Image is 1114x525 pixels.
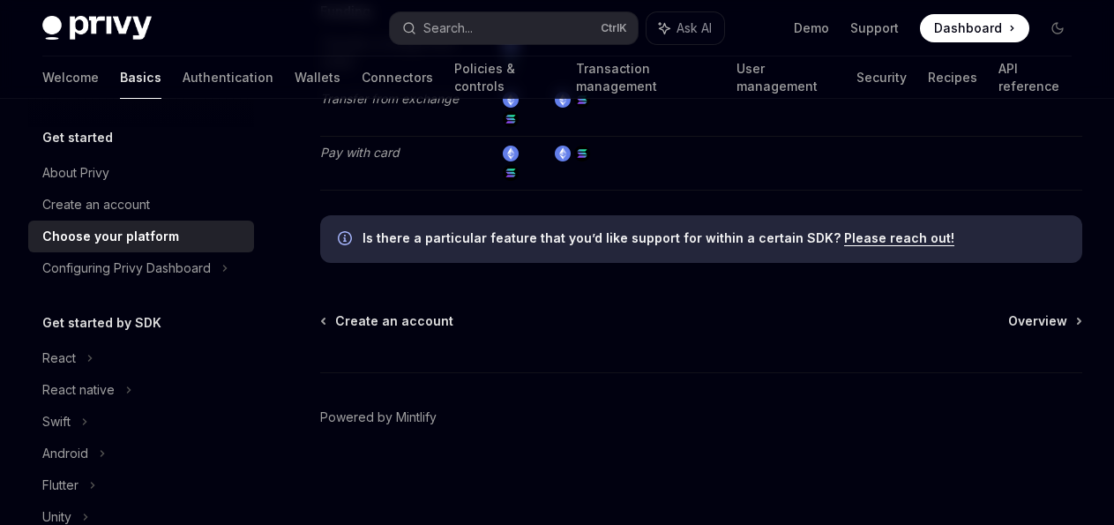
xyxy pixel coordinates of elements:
div: Android [42,443,88,464]
span: Overview [1008,312,1067,330]
a: API reference [998,56,1072,99]
button: Search...CtrlK [390,12,637,44]
svg: Info [338,231,355,249]
a: Policies & controls [454,56,555,99]
a: Create an account [322,312,453,330]
span: Ctrl K [601,21,627,35]
img: dark logo [42,16,152,41]
img: solana.png [574,92,590,108]
a: Create an account [28,189,254,221]
span: Ask AI [677,19,712,37]
h5: Get started by SDK [42,312,161,334]
div: Choose your platform [42,226,179,247]
img: solana.png [503,165,519,181]
img: ethereum.png [503,146,519,161]
a: Security [856,56,907,99]
div: Create an account [42,194,150,215]
img: solana.png [503,111,519,127]
a: Demo [794,19,829,37]
a: Choose your platform [28,221,254,252]
a: Dashboard [920,14,1029,42]
button: Toggle dark mode [1043,14,1072,42]
span: Dashboard [934,19,1002,37]
a: About Privy [28,157,254,189]
a: Powered by Mintlify [320,409,437,426]
a: Support [850,19,899,37]
a: User management [736,56,835,99]
div: Flutter [42,475,79,496]
div: React native [42,379,115,401]
div: Swift [42,411,71,432]
img: ethereum.png [555,146,571,161]
a: Welcome [42,56,99,99]
em: Pay with card [320,145,400,160]
div: Configuring Privy Dashboard [42,258,211,279]
a: Overview [1008,312,1080,330]
div: About Privy [42,162,109,184]
em: Transfer from exchange [320,91,459,106]
img: ethereum.png [555,92,571,108]
div: React [42,348,76,369]
div: Search... [423,18,473,39]
img: solana.png [574,146,590,161]
a: Authentication [183,56,273,99]
a: Wallets [295,56,340,99]
a: Transaction management [576,56,715,99]
img: ethereum.png [503,92,519,108]
span: Create an account [335,312,453,330]
button: Ask AI [647,12,724,44]
a: Basics [120,56,161,99]
a: Recipes [928,56,977,99]
a: Please reach out! [844,230,954,246]
a: Connectors [362,56,433,99]
strong: Is there a particular feature that you’d like support for within a certain SDK? [363,230,841,245]
h5: Get started [42,127,113,148]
